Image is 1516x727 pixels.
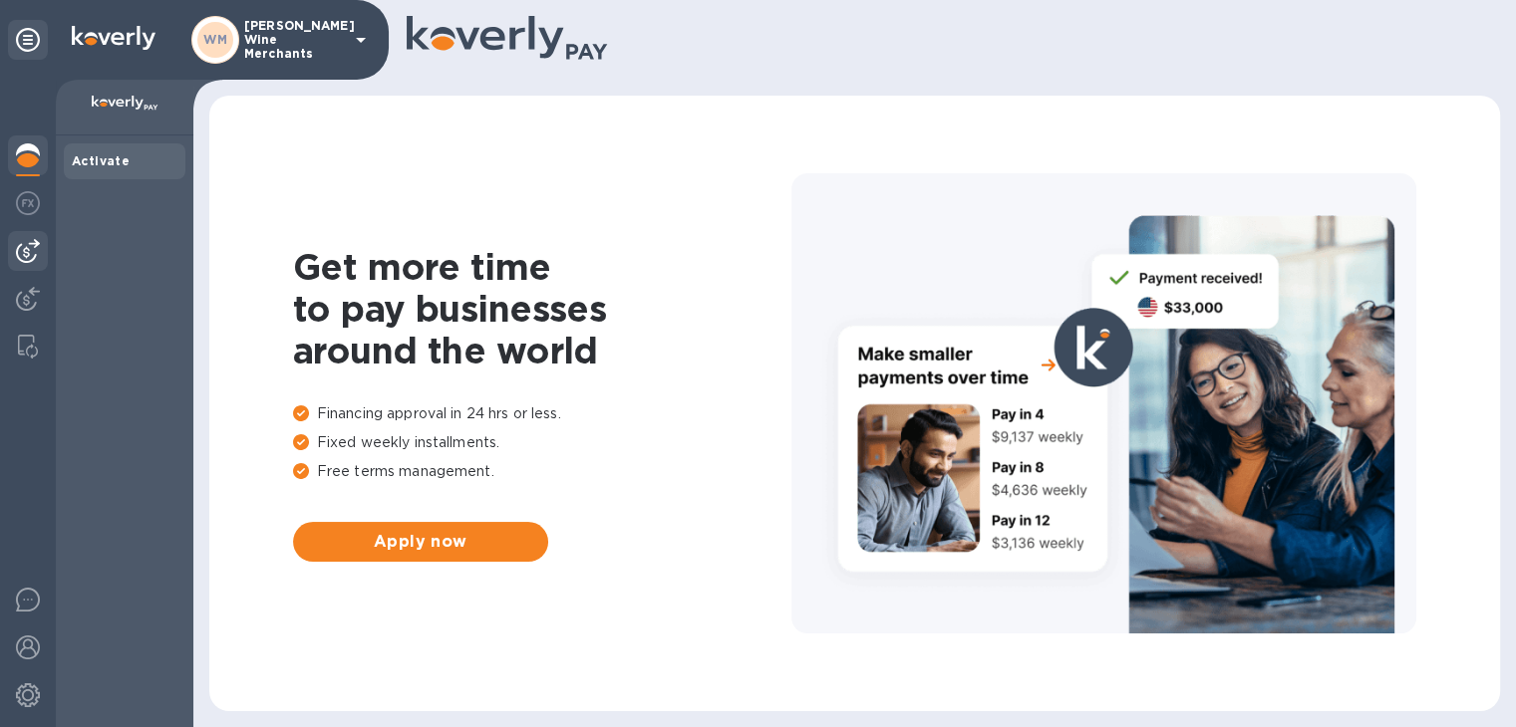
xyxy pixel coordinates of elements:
button: Apply now [293,522,548,562]
b: WM [203,32,227,47]
p: Free terms management. [293,461,791,482]
img: Logo [72,26,155,50]
div: Unpin categories [8,20,48,60]
img: Foreign exchange [16,191,40,215]
p: [PERSON_NAME] Wine Merchants [244,19,344,61]
p: Financing approval in 24 hrs or less. [293,403,791,424]
p: Fixed weekly installments. [293,432,791,453]
span: Apply now [309,530,532,554]
h1: Get more time to pay businesses around the world [293,246,791,371]
b: Activate [72,153,130,168]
